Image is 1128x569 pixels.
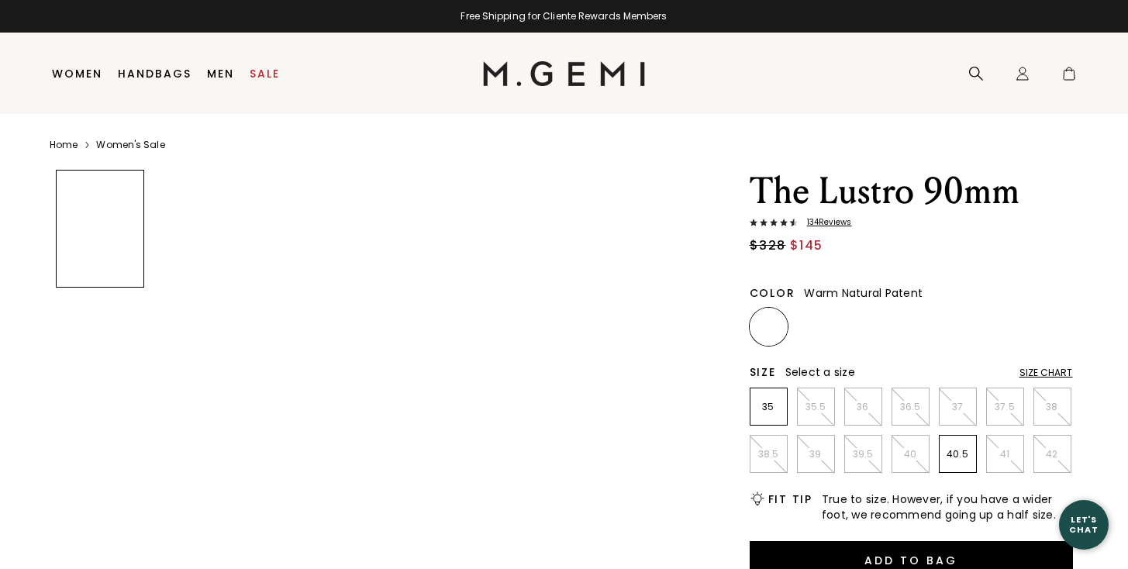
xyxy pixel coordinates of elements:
a: Sale [250,67,280,80]
p: 41 [987,448,1023,460]
img: M.Gemi [483,61,645,86]
p: 36 [845,401,881,413]
div: Let's Chat [1059,515,1109,534]
span: Select a size [785,364,855,380]
span: $328 [750,236,786,255]
a: Home [50,139,78,151]
p: 35.5 [798,401,834,413]
p: 39.5 [845,448,881,460]
img: The Lustro 90mm [57,295,144,411]
img: Warm Natural Patent [751,309,786,344]
p: 40.5 [940,448,976,460]
span: True to size. However, if you have a wider foot, we recommend going up a half size. [822,491,1073,522]
span: Warm Natural Patent [804,285,923,301]
p: 36.5 [892,401,929,413]
p: 39 [798,448,834,460]
p: 38.5 [750,448,787,460]
p: 35 [750,401,787,413]
p: 42 [1034,448,1071,460]
p: 38 [1034,401,1071,413]
a: Women [52,67,102,80]
p: 37 [940,401,976,413]
h2: Fit Tip [768,493,812,505]
span: 134 Review s [798,218,852,227]
h1: The Lustro 90mm [750,170,1073,213]
h2: Size [750,366,776,378]
p: 40 [892,448,929,460]
h2: Color [750,287,795,299]
div: Size Chart [1019,367,1073,379]
a: Handbags [118,67,191,80]
span: $145 [790,236,823,255]
a: Men [207,67,234,80]
img: The Lustro 90mm [57,419,144,535]
p: 37.5 [987,401,1023,413]
a: 134Reviews [750,218,1073,230]
a: Women's Sale [96,139,164,151]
